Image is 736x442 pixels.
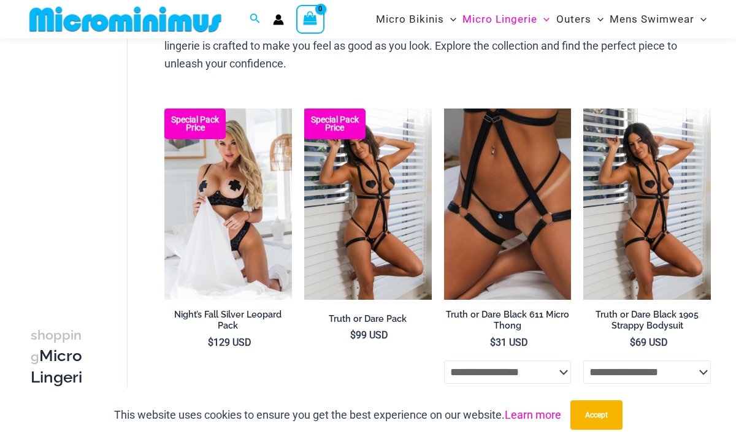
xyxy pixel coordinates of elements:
[31,324,84,408] h3: Micro Lingerie
[31,327,82,364] span: shopping
[164,309,292,332] h2: Night’s Fall Silver Leopard Pack
[505,408,561,421] a: Learn more
[583,309,711,332] h2: Truth or Dare Black 1905 Strappy Bodysuit
[490,337,496,348] span: $
[630,337,668,348] bdi: 69 USD
[273,14,284,25] a: Account icon link
[462,4,537,35] span: Micro Lingerie
[373,4,459,35] a: Micro BikinisMenu ToggleMenu Toggle
[444,109,572,300] img: Truth or Dare Black Micro 02
[164,109,292,300] a: Nights Fall Silver Leopard 1036 Bra 6046 Thong 09v2 Nights Fall Silver Leopard 1036 Bra 6046 Thon...
[164,116,226,132] b: Special Pack Price
[583,109,711,300] a: Truth or Dare Black 1905 Bodysuit 611 Micro 07Truth or Dare Black 1905 Bodysuit 611 Micro 05Truth...
[583,109,711,300] img: Truth or Dare Black 1905 Bodysuit 611 Micro 07
[304,313,432,329] a: Truth or Dare Pack
[376,4,444,35] span: Micro Bikinis
[490,337,528,348] bdi: 31 USD
[304,109,432,300] a: Truth or Dare Black 1905 Bodysuit 611 Micro 07 Truth or Dare Black 1905 Bodysuit 611 Micro 06Trut...
[350,329,356,341] span: $
[630,337,635,348] span: $
[25,6,226,33] img: MM SHOP LOGO FLAT
[583,309,711,337] a: Truth or Dare Black 1905 Strappy Bodysuit
[304,313,432,325] h2: Truth or Dare Pack
[31,41,141,286] iframe: TrustedSite Certified
[296,5,324,33] a: View Shopping Cart, empty
[164,109,292,300] img: Nights Fall Silver Leopard 1036 Bra 6046 Thong 09v2
[304,109,432,300] img: Truth or Dare Black 1905 Bodysuit 611 Micro 07
[208,337,213,348] span: $
[553,4,607,35] a: OutersMenu ToggleMenu Toggle
[164,309,292,337] a: Night’s Fall Silver Leopard Pack
[591,4,604,35] span: Menu Toggle
[444,309,572,332] h2: Truth or Dare Black 611 Micro Thong
[610,4,694,35] span: Mens Swimwear
[444,4,456,35] span: Menu Toggle
[250,12,261,27] a: Search icon link
[304,116,366,132] b: Special Pack Price
[350,329,388,341] bdi: 99 USD
[371,2,711,37] nav: Site Navigation
[208,337,251,348] bdi: 129 USD
[444,309,572,337] a: Truth or Dare Black 611 Micro Thong
[570,400,623,430] button: Accept
[114,406,561,424] p: This website uses cookies to ensure you get the best experience on our website.
[556,4,591,35] span: Outers
[459,4,553,35] a: Micro LingerieMenu ToggleMenu Toggle
[444,109,572,300] a: Truth or Dare Black Micro 02Truth or Dare Black 1905 Bodysuit 611 Micro 12Truth or Dare Black 190...
[694,4,707,35] span: Menu Toggle
[607,4,710,35] a: Mens SwimwearMenu ToggleMenu Toggle
[537,4,550,35] span: Menu Toggle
